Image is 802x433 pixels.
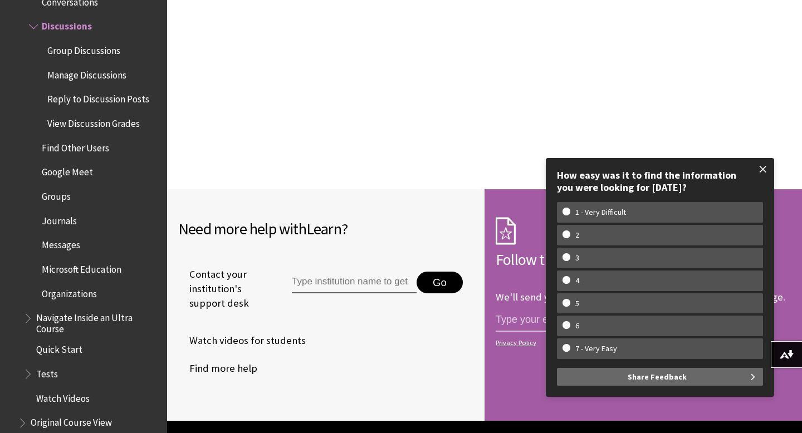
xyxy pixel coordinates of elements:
[557,368,763,386] button: Share Feedback
[563,299,592,308] w-span: 5
[306,219,341,239] span: Learn
[496,339,788,347] a: Privacy Policy
[36,365,58,380] span: Tests
[563,344,630,353] w-span: 7 - Very Easy
[178,332,306,349] a: Watch videos for students
[563,276,592,286] w-span: 4
[563,230,592,240] w-span: 2
[47,90,149,105] span: Reply to Discussion Posts
[563,253,592,263] w-span: 3
[557,169,763,193] div: How easy was it to find the information you were looking for [DATE]?
[42,163,93,178] span: Google Meet
[42,187,71,202] span: Groups
[42,236,80,251] span: Messages
[47,66,126,81] span: Manage Discussions
[496,217,516,245] img: Subscription Icon
[42,139,109,154] span: Find Other Users
[36,309,159,335] span: Navigate Inside an Ultra Course
[42,211,77,227] span: Journals
[36,341,82,356] span: Quick Start
[628,368,687,386] span: Share Feedback
[178,217,473,240] h2: Need more help with ?
[47,114,140,129] span: View Discussion Grades
[496,248,791,271] h2: Follow this page!
[496,291,785,303] p: We'll send you an email each time we make an important change.
[36,389,90,404] span: Watch Videos
[42,284,97,299] span: Organizations
[42,260,121,275] span: Microsoft Education
[417,272,463,294] button: Go
[178,267,266,311] span: Contact your institution's support desk
[42,17,92,32] span: Discussions
[47,41,120,56] span: Group Discussions
[563,208,639,217] w-span: 1 - Very Difficult
[292,272,417,294] input: Type institution name to get support
[178,360,257,377] a: Find more help
[496,308,679,332] input: email address
[31,414,112,429] span: Original Course View
[563,321,592,331] w-span: 6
